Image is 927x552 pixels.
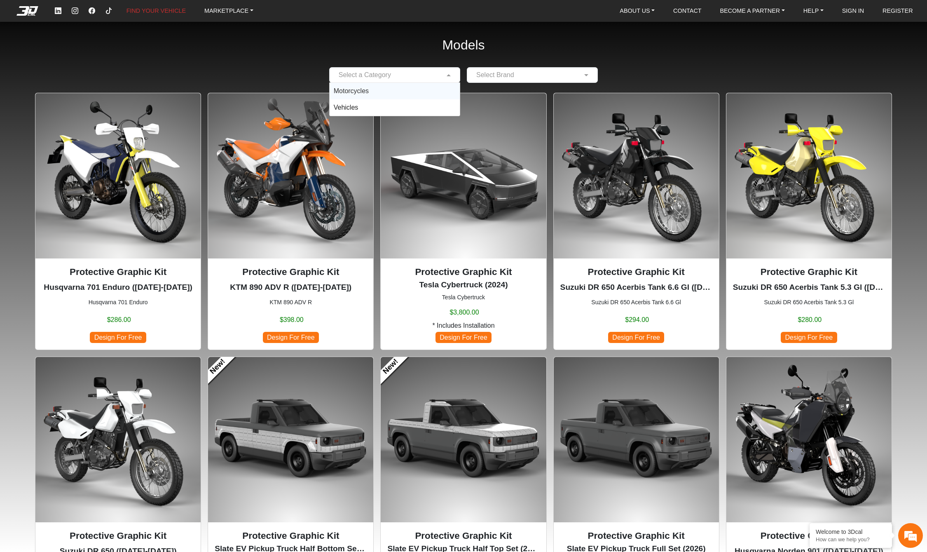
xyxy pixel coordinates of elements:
p: Tesla Cybertruck (2024) [387,279,539,291]
p: Protective Graphic Kit [215,265,367,279]
span: Design For Free [435,332,492,343]
span: Motorcycles [334,87,369,94]
a: New! [374,350,407,383]
small: Suzuki DR 650 Acerbis Tank 6.6 Gl [560,298,712,307]
img: DR 650Acerbis Tank 6.6 Gl1996-2024 [554,93,719,258]
img: DR 650Acerbis Tank 5.3 Gl1996-2024 [726,93,892,258]
a: SIGN IN [839,4,868,18]
a: HELP [800,4,827,18]
span: Design For Free [263,332,319,343]
p: Protective Graphic Kit [387,529,539,543]
img: Cybertrucknull2024 [381,93,546,258]
div: KTM 890 ADV R [208,93,374,350]
span: We're online! [48,97,114,175]
small: Tesla Cybertruck [387,293,539,302]
textarea: Type your message and hit 'Enter' [4,215,157,244]
span: Design For Free [781,332,837,343]
span: Design For Free [90,332,146,343]
span: Design For Free [608,332,664,343]
span: $286.00 [107,315,131,325]
div: FAQs [55,244,106,269]
img: 701 Enduronull2016-2024 [35,93,201,258]
div: Husqvarna 701 Enduro [35,93,201,350]
span: Conversation [4,258,55,264]
a: ABOUT US [616,4,658,18]
p: How can we help you? [816,536,886,543]
p: Protective Graphic Kit [733,529,885,543]
p: Protective Graphic Kit [560,265,712,279]
p: Suzuki DR 650 Acerbis Tank 6.6 Gl (1996-2024) [560,282,712,294]
p: Suzuki DR 650 Acerbis Tank 5.3 Gl (1996-2024) [733,282,885,294]
p: Protective Graphic Kit [560,529,712,543]
p: Protective Graphic Kit [733,265,885,279]
img: 890 ADV R null2023-2025 [208,93,373,258]
div: Tesla Cybertruck [380,93,546,350]
div: Suzuki DR 650 Acerbis Tank 6.6 Gl [553,93,719,350]
div: Articles [106,244,157,269]
p: Protective Graphic Kit [387,265,539,279]
img: EV Pickup TruckHalf Bottom Set2026 [208,357,373,522]
span: Vehicles [334,104,358,111]
small: Husqvarna 701 Enduro [42,298,194,307]
ng-dropdown-panel: Options List [329,82,460,116]
a: FIND YOUR VEHICLE [123,4,189,18]
small: Suzuki DR 650 Acerbis Tank 5.3 Gl [733,298,885,307]
a: New! [201,350,235,383]
p: Protective Graphic Kit [42,265,194,279]
img: EV Pickup TruckHalf Top Set2026 [381,357,546,522]
p: KTM 890 ADV R (2023-2025) [215,282,367,294]
a: REGISTER [879,4,916,18]
span: $294.00 [625,315,649,325]
p: Husqvarna 701 Enduro (2016-2024) [42,282,194,294]
img: Norden 901null2021-2024 [726,357,892,522]
span: $3,800.00 [449,308,479,317]
img: EV Pickup Truck Full Set2026 [554,357,719,522]
div: Suzuki DR 650 Acerbis Tank 5.3 Gl [726,93,892,350]
span: $398.00 [280,315,304,325]
div: Welcome to 3Dcal [816,529,886,535]
a: CONTACT [670,4,705,18]
p: Protective Graphic Kit [215,529,367,543]
a: MARKETPLACE [201,4,257,18]
small: KTM 890 ADV R [215,298,367,307]
a: BECOME A PARTNER [716,4,788,18]
div: Minimize live chat window [135,4,155,24]
div: Navigation go back [9,42,21,55]
span: $280.00 [798,315,822,325]
div: Chat with us now [55,43,151,54]
img: DR 6501996-2024 [35,357,201,522]
span: * Includes Installation [432,321,494,331]
h2: Models [442,26,485,64]
p: Protective Graphic Kit [42,529,194,543]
